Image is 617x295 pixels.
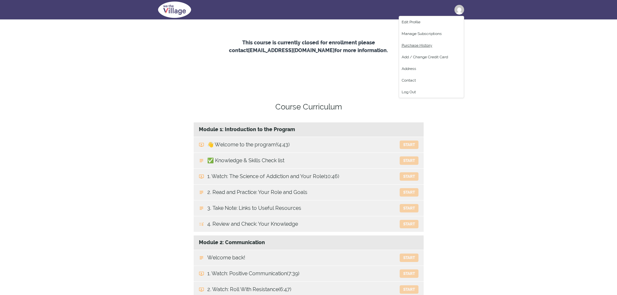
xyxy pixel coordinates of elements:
[207,173,324,180] span: 1. Watch: The Science of Addiction and Your Role
[400,156,418,165] button: Start
[400,188,418,197] button: Start
[399,28,464,40] a: Manage Subscriptions
[194,200,424,216] a: 3. Take Note: Links to Useful Resources Start
[287,270,299,278] span: (7:39)
[207,204,301,212] span: 3. Take Note: Links to Useful Resources
[279,286,291,293] span: (6:47)
[400,254,418,262] button: Start
[194,216,424,232] a: 4. Review and Check: Your Knowledge Start
[194,137,424,153] a: 👋 Welcome to the program! (4:43) Start
[229,40,388,53] strong: This course is currently closed for enrollment please contact [EMAIL_ADDRESS][DOMAIN_NAME] for mo...
[400,141,418,149] button: Start
[399,40,464,51] a: Purchase History
[399,51,464,63] a: Add / Change Credit Card
[324,173,339,180] span: (10:46)
[207,188,307,196] span: 2. Read and Practice: Your Role and Goals
[400,220,418,228] button: Start
[207,286,279,293] span: 2. Watch: Roll With Resistance
[399,63,464,74] a: Address
[194,101,424,113] h4: Course Curriculum
[400,204,418,212] button: Start
[194,250,424,266] a: Welcome back! Start
[207,141,277,149] span: 👋 Welcome to the program!
[194,235,424,250] div: Module 2: Communication
[194,153,424,168] a: ✅ Knowledge & Skills Check list Start
[400,172,418,181] button: Start
[207,157,284,165] span: ✅ Knowledge & Skills Check list
[277,141,290,149] span: (4:43)
[454,5,464,15] img: amyrose19@gmail.com
[400,285,418,294] button: Start
[194,185,424,200] a: 2. Read and Practice: Your Role and Goals Start
[194,266,424,281] a: 1. Watch: Positive Communication (7:39) Start
[399,74,464,86] a: Contact
[194,122,424,137] div: Module 1: Introduction to the Program
[207,270,287,278] span: 1. Watch: Positive Communication
[399,16,464,28] a: Edit Profile
[194,169,424,184] a: 1. Watch: The Science of Addiction and Your Role (10:46) Start
[207,220,298,228] span: 4. Review and Check: Your Knowledge
[207,254,245,262] span: Welcome back!
[399,86,464,98] a: Log Out
[400,269,418,278] button: Start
